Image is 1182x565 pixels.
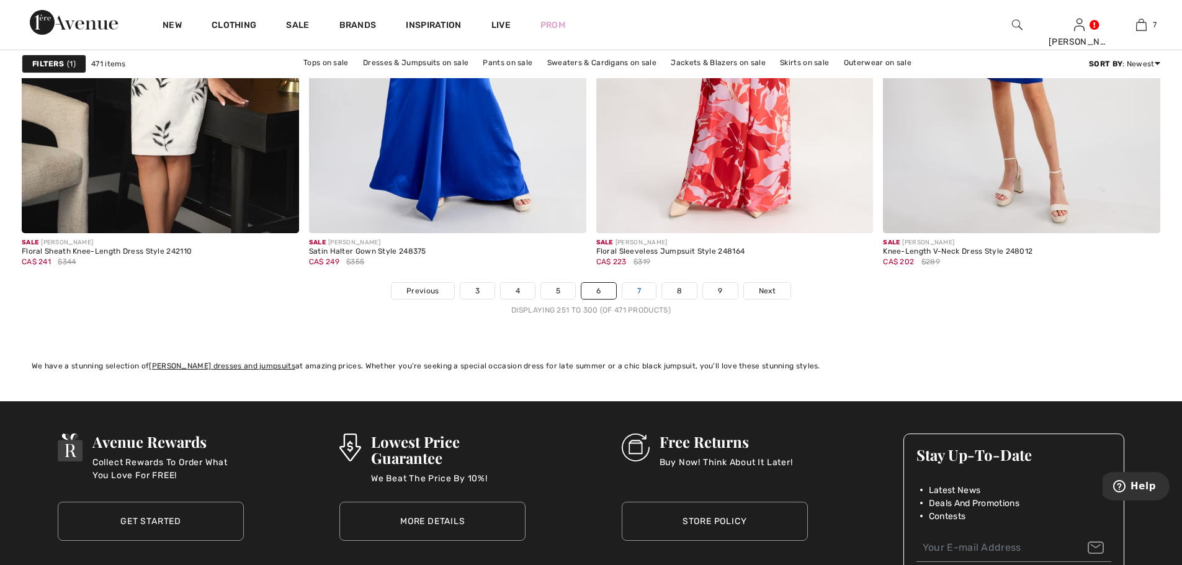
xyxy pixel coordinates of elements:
[1136,17,1147,32] img: My Bag
[929,484,980,497] span: Latest News
[309,239,326,246] span: Sale
[759,285,776,296] span: Next
[622,502,808,541] a: Store Policy
[916,534,1111,562] input: Your E-mail Address
[309,238,426,247] div: [PERSON_NAME]
[596,238,745,247] div: [PERSON_NAME]
[58,502,244,541] a: Get Started
[67,58,76,69] span: 1
[58,256,76,267] span: $344
[58,434,83,461] img: Avenue Rewards
[371,434,526,466] h3: Lowest Price Guarantee
[406,20,461,33] span: Inspiration
[339,20,377,33] a: Brands
[1103,472,1170,503] iframe: Opens a widget where you can find more information
[346,256,364,267] span: $355
[1153,19,1157,30] span: 7
[22,282,1160,316] nav: Page navigation
[477,55,539,71] a: Pants on sale
[212,20,256,33] a: Clothing
[309,257,339,266] span: CA$ 249
[22,247,192,256] div: Floral Sheath Knee-Length Dress Style 242110
[916,447,1111,463] h3: Stay Up-To-Date
[92,434,244,450] h3: Avenue Rewards
[163,20,182,33] a: New
[286,20,309,33] a: Sale
[838,55,918,71] a: Outerwear on sale
[1074,19,1085,30] a: Sign In
[921,256,940,267] span: $289
[540,19,565,32] a: Prom
[309,247,426,256] div: Satin Halter Gown Style 248375
[501,283,535,299] a: 4
[406,285,439,296] span: Previous
[339,502,526,541] a: More Details
[703,283,737,299] a: 9
[596,239,613,246] span: Sale
[660,456,793,481] p: Buy Now! Think About It Later!
[22,238,192,247] div: [PERSON_NAME]
[149,362,295,370] a: [PERSON_NAME] dresses and jumpsuits
[660,434,793,450] h3: Free Returns
[22,239,38,246] span: Sale
[1089,60,1122,68] strong: Sort By
[622,434,650,461] img: Free Returns
[929,510,965,523] span: Contests
[460,283,495,299] a: 3
[392,283,454,299] a: Previous
[92,456,244,481] p: Collect Rewards To Order What You Love For FREE!
[371,472,526,497] p: We Beat The Price By 10%!
[297,55,355,71] a: Tops on sale
[581,283,616,299] a: 6
[883,257,914,266] span: CA$ 202
[22,257,51,266] span: CA$ 241
[1111,17,1171,32] a: 7
[634,256,650,267] span: $319
[32,360,1150,371] div: We have a stunning selection of at amazing prices. Whether you’re seeking a special occasion dres...
[883,247,1032,256] div: Knee-Length V-Neck Dress Style 248012
[491,19,511,32] a: Live
[91,58,126,69] span: 471 items
[883,238,1032,247] div: [PERSON_NAME]
[357,55,475,71] a: Dresses & Jumpsuits on sale
[596,257,627,266] span: CA$ 223
[541,283,575,299] a: 5
[32,58,64,69] strong: Filters
[596,247,745,256] div: Floral Sleeveless Jumpsuit Style 248164
[1049,35,1109,48] div: [PERSON_NAME]
[1012,17,1023,32] img: search the website
[30,10,118,35] img: 1ère Avenue
[662,283,697,299] a: 8
[622,283,656,299] a: 7
[339,434,360,461] img: Lowest Price Guarantee
[665,55,772,71] a: Jackets & Blazers on sale
[883,239,900,246] span: Sale
[744,283,790,299] a: Next
[541,55,663,71] a: Sweaters & Cardigans on sale
[929,497,1019,510] span: Deals And Promotions
[1074,17,1085,32] img: My Info
[22,305,1160,316] div: Displaying 251 to 300 (of 471 products)
[1089,58,1160,69] div: : Newest
[774,55,835,71] a: Skirts on sale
